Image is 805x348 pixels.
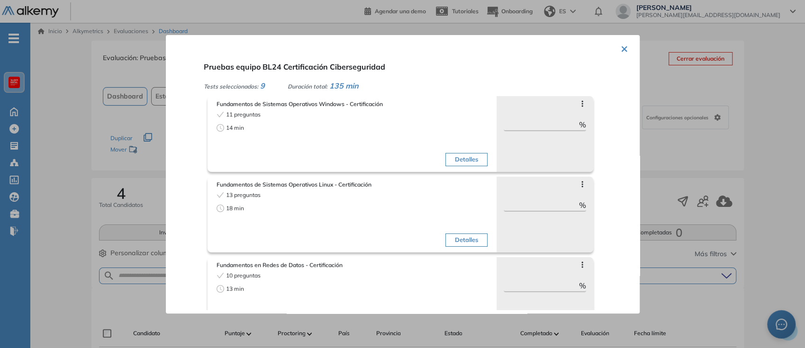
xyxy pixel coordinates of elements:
button: × [621,39,628,57]
span: Fundamentos en Redes de Datos - Certificación [217,261,488,269]
span: check [217,191,224,199]
span: check [217,272,224,279]
span: % [579,199,586,211]
span: % [579,280,586,291]
span: 9 [260,81,265,90]
span: Pruebas equipo BL24 Certificación Ciberseguridad [204,62,385,71]
span: clock-circle [217,285,224,293]
span: clock-circle [217,205,224,212]
span: 13 preguntas [226,191,261,199]
span: 13 min [226,285,244,293]
span: Duración total: [288,83,327,90]
span: check [217,111,224,118]
button: Detalles [445,153,488,166]
span: % [579,119,586,130]
span: 10 preguntas [226,271,261,280]
span: 11 preguntas [226,110,261,119]
span: 14 min [226,124,244,132]
span: clock-circle [217,124,224,132]
span: 18 min [226,204,244,213]
span: Fundamentos de Sistemas Operativos Windows - Certificación [217,100,488,108]
span: Tests seleccionados: [204,83,258,90]
button: Detalles [445,233,488,247]
span: Fundamentos de Sistemas Operativos Linux - Certificación [217,180,488,189]
span: 135 min [329,81,359,90]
